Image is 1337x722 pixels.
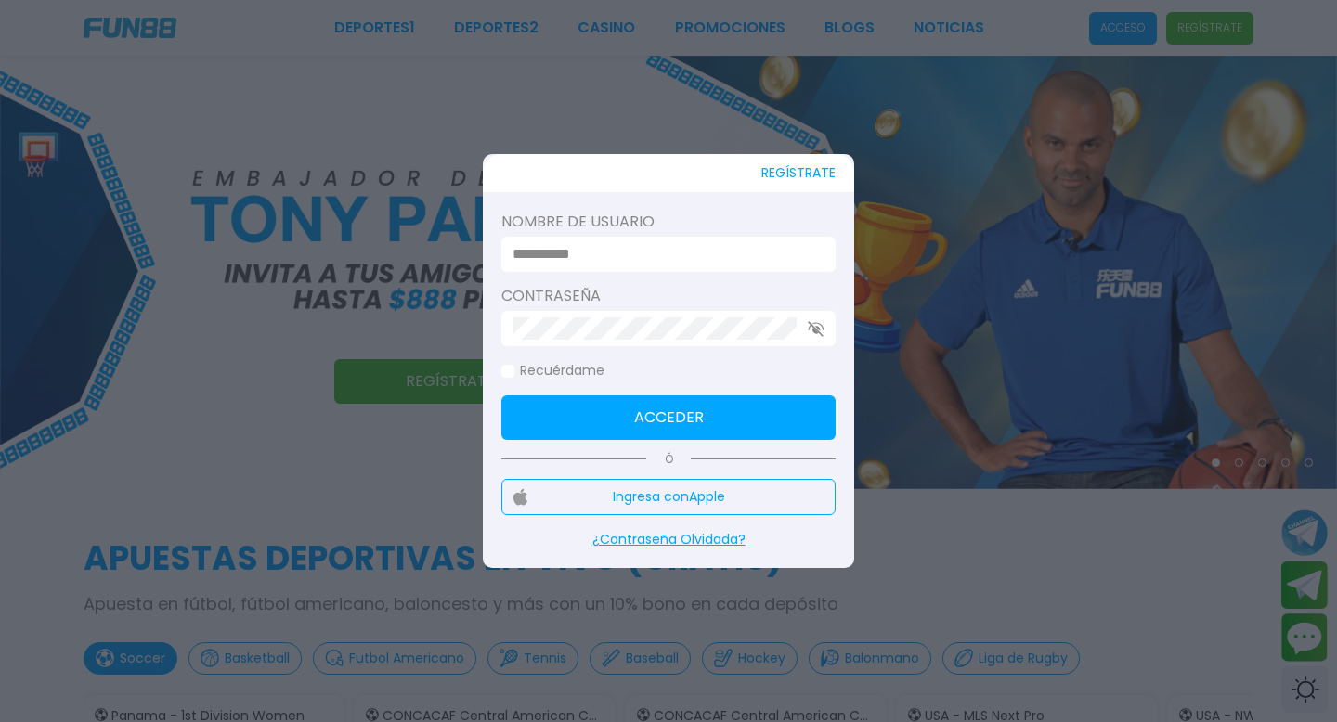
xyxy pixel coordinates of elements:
label: Contraseña [501,285,836,307]
label: Nombre de usuario [501,211,836,233]
button: Ingresa conApple [501,479,836,515]
button: REGÍSTRATE [761,154,836,192]
p: Ó [501,451,836,468]
button: Acceder [501,395,836,440]
label: Recuérdame [501,361,604,380]
p: ¿Contraseña Olvidada? [501,530,836,549]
